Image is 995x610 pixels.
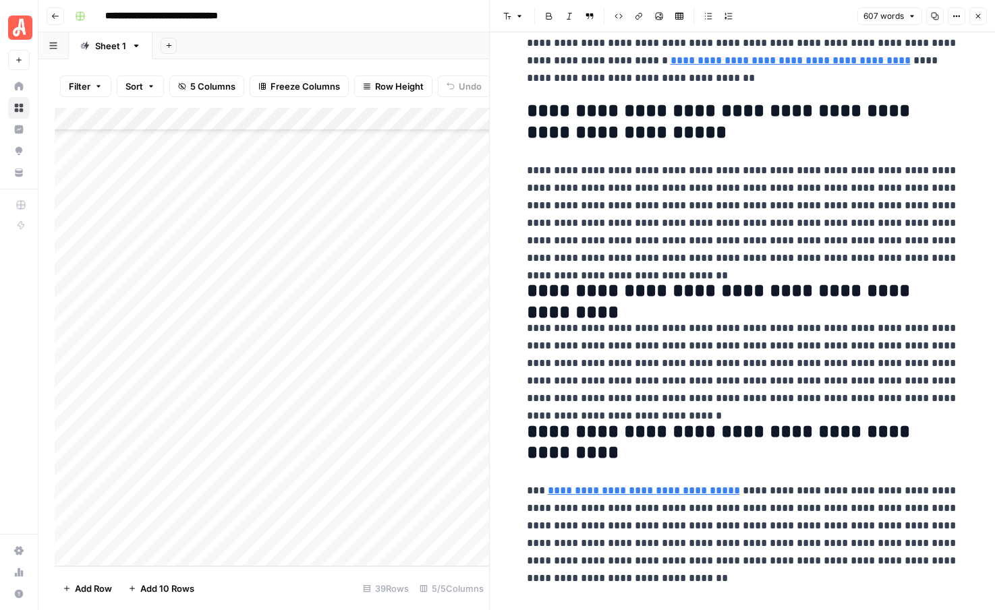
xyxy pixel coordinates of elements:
span: Freeze Columns [271,80,340,93]
a: Home [8,75,30,97]
span: 607 words [863,10,904,22]
button: Sort [117,75,164,97]
span: Sort [125,80,143,93]
span: Filter [69,80,90,93]
a: Usage [8,561,30,583]
button: Add Row [55,578,120,599]
button: 607 words [857,7,922,25]
button: Undo [438,75,490,97]
button: Workspace: Angi [8,11,30,44]
span: 5 Columns [190,80,235,93]
a: Browse [8,97,30,119]
a: Your Data [8,162,30,183]
button: 5 Columns [169,75,244,97]
button: Freeze Columns [250,75,349,97]
span: Add Row [75,582,112,595]
button: Row Height [354,75,432,97]
span: Undo [459,80,482,93]
div: Sheet 1 [95,39,126,53]
img: Angi Logo [8,16,32,40]
span: Row Height [375,80,424,93]
div: 39 Rows [358,578,414,599]
a: Sheet 1 [69,32,152,59]
button: Add 10 Rows [120,578,202,599]
a: Settings [8,540,30,561]
span: Add 10 Rows [140,582,194,595]
button: Help + Support [8,583,30,605]
a: Insights [8,119,30,140]
a: Opportunities [8,140,30,162]
button: Filter [60,75,111,97]
div: 5/5 Columns [414,578,489,599]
